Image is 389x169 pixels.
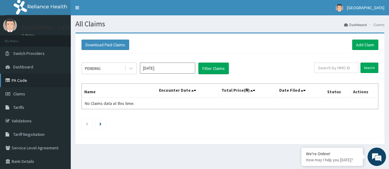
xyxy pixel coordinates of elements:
span: Claims [13,91,25,97]
a: Next page [99,121,101,126]
span: Tariff Negotiation [13,132,45,137]
img: User Image [3,18,17,32]
li: Claims [367,22,384,27]
button: Filter Claims [198,63,229,74]
th: Name [82,84,157,98]
a: Previous page [85,121,88,126]
h1: All Claims [75,20,384,28]
input: Select Month and Year [140,63,195,74]
span: We're online! [36,47,85,109]
a: Dashboard [344,22,367,27]
button: Download Paid Claims [81,40,129,50]
th: Status [324,84,350,98]
p: How may I help you today? [306,157,358,163]
div: PENDING [85,65,101,71]
th: Actions [350,84,378,98]
span: Dashboard [13,64,33,70]
div: Chat with us now [32,34,103,42]
span: Tariffs [13,105,24,110]
img: d_794563401_company_1708531726252_794563401 [11,31,25,46]
textarea: Type your message and hit 'Enter' [3,108,117,129]
span: No Claims data at this time. [85,101,134,106]
a: Online [22,33,36,38]
th: Date Filed [276,84,324,98]
p: [GEOGRAPHIC_DATA] [22,25,72,30]
input: Search by HMO ID [314,63,358,73]
th: Encounter Date [156,84,219,98]
span: [GEOGRAPHIC_DATA] [347,5,384,10]
span: Switch Providers [13,51,45,56]
a: Add Claim [352,40,378,50]
img: User Image [335,4,343,12]
th: Total Price(₦) [219,84,276,98]
input: Search [360,63,378,73]
div: Minimize live chat window [101,3,116,18]
div: We're Online! [306,151,358,156]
